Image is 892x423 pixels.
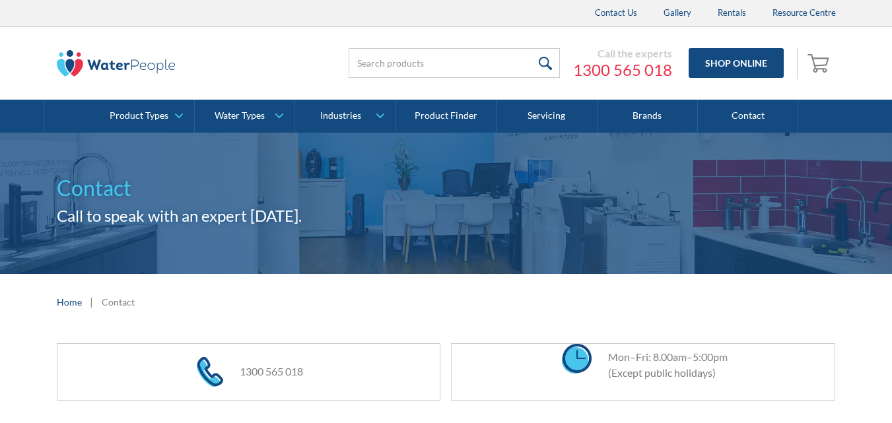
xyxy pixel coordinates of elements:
div: Industries [320,110,361,121]
input: Search products [349,48,560,78]
div: Water Types [215,110,265,121]
img: The Water People [57,50,176,77]
img: shopping cart [807,52,833,73]
div: Contact [102,295,135,309]
h1: Contact [57,172,836,204]
a: Open cart [804,48,836,79]
a: Water Types [195,100,294,133]
a: Product Types [94,100,194,133]
a: Shop Online [689,48,784,78]
a: Industries [295,100,395,133]
div: | [88,294,95,309]
a: Brands [598,100,698,133]
a: Contact [698,100,798,133]
a: 1300 565 018 [240,365,303,377]
a: Servicing [497,100,597,133]
div: Mon–Fri: 8.00am–5:00pm (Except public holidays) [595,349,728,381]
div: Product Types [110,110,168,121]
a: 1300 565 018 [573,60,672,80]
h2: Call to speak with an expert [DATE]. [57,204,836,228]
a: Product Finder [396,100,497,133]
a: Home [57,295,82,309]
div: Call the experts [573,47,672,60]
img: phone icon [197,357,223,387]
img: clock icon [562,344,592,374]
